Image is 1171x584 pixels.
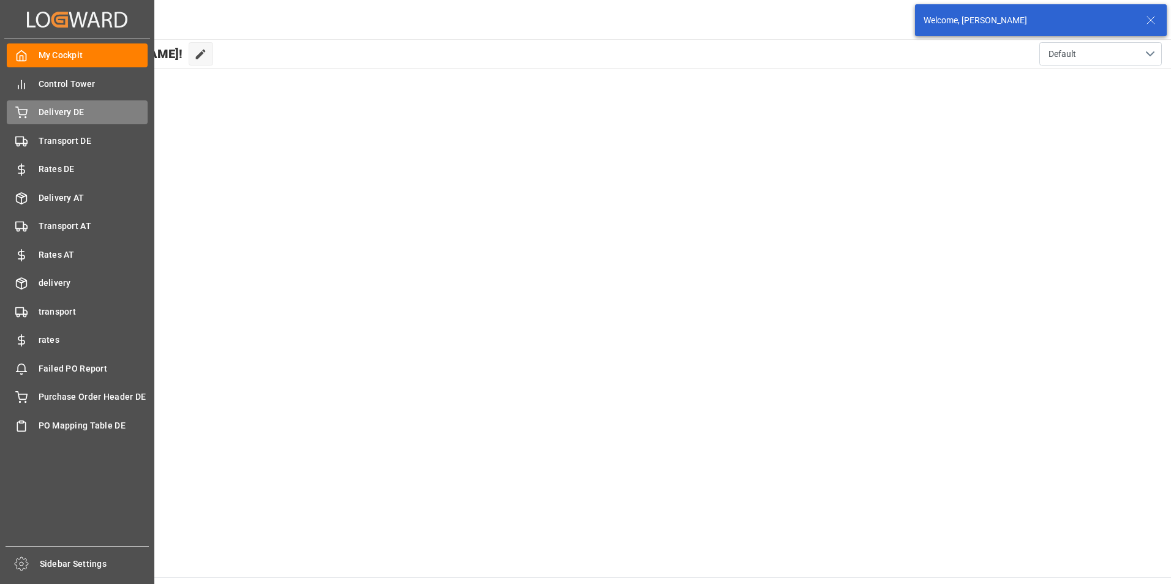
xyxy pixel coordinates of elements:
a: delivery [7,271,148,295]
a: My Cockpit [7,43,148,67]
a: Transport DE [7,129,148,152]
a: Rates DE [7,157,148,181]
span: Default [1049,48,1076,61]
span: Delivery DE [39,106,148,119]
span: Hello [PERSON_NAME]! [51,42,183,66]
span: My Cockpit [39,49,148,62]
span: PO Mapping Table DE [39,419,148,432]
span: Transport DE [39,135,148,148]
a: Control Tower [7,72,148,95]
span: Failed PO Report [39,362,148,375]
a: rates [7,328,148,352]
span: delivery [39,277,148,290]
span: Rates DE [39,163,148,176]
span: Delivery AT [39,192,148,204]
span: Control Tower [39,78,148,91]
a: Delivery AT [7,185,148,209]
div: Welcome, [PERSON_NAME] [924,14,1134,27]
button: open menu [1039,42,1162,66]
span: Transport AT [39,220,148,233]
a: Purchase Order Header DE [7,385,148,409]
a: Delivery DE [7,100,148,124]
span: Sidebar Settings [40,558,149,571]
span: rates [39,334,148,346]
a: transport [7,299,148,323]
a: Transport AT [7,214,148,238]
a: Failed PO Report [7,356,148,380]
span: transport [39,305,148,318]
span: Purchase Order Header DE [39,391,148,403]
a: PO Mapping Table DE [7,413,148,437]
a: Rates AT [7,242,148,266]
span: Rates AT [39,249,148,261]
